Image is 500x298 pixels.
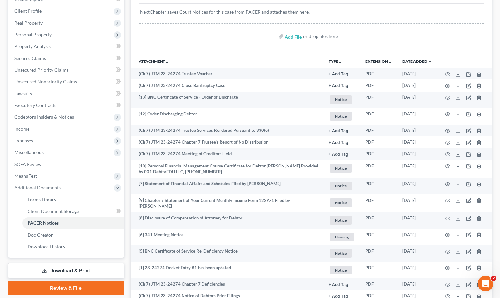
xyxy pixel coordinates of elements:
[28,220,59,226] span: PACER Notices
[397,194,437,212] td: [DATE]
[9,158,124,170] a: SOFA Review
[140,9,483,15] p: NextChapter saves Court Notices for this case from PACER and attaches them here.
[14,8,42,14] span: Client Profile
[330,95,352,104] span: Notice
[14,20,43,26] span: Real Property
[131,68,324,79] td: (Ch 7) JTM 23-24274 Trustee Voucher
[330,266,352,274] span: Notice
[14,149,44,155] span: Miscellaneous
[14,161,42,167] span: SOFA Review
[139,59,169,64] a: Attachmentunfold_more
[329,283,348,287] button: + Add Tag
[9,99,124,111] a: Executory Contracts
[28,208,79,214] span: Client Document Storage
[329,71,355,77] a: + Add Tag
[329,281,355,287] a: + Add Tag
[360,136,397,148] td: PDF
[397,92,437,108] td: [DATE]
[329,151,355,157] a: + Add Tag
[397,125,437,136] td: [DATE]
[9,88,124,99] a: Lawsuits
[131,245,324,262] td: [5] BNC Certificate of Service Re: Deficiency Notice
[131,212,324,229] td: [8] Disclosure of Compensation of Attorney for Debtor
[14,91,32,96] span: Lawsuits
[28,197,56,202] span: Forms Library
[131,92,324,108] td: [13] BNC Certificate of Service - Order of Discharge
[330,112,352,121] span: Notice
[165,60,169,64] i: unfold_more
[14,67,68,73] span: Unsecured Priority Claims
[491,276,496,281] span: 2
[388,60,392,64] i: unfold_more
[14,185,61,190] span: Additional Documents
[360,262,397,278] td: PDF
[329,139,355,145] a: + Add Tag
[330,182,352,190] span: Notice
[397,79,437,91] td: [DATE]
[360,245,397,262] td: PDF
[329,127,355,133] a: + Add Tag
[397,148,437,160] td: [DATE]
[397,212,437,229] td: [DATE]
[14,44,51,49] span: Property Analysis
[397,160,437,178] td: [DATE]
[14,138,33,143] span: Expenses
[329,84,348,88] button: + Add Tag
[9,41,124,52] a: Property Analysis
[28,244,65,249] span: Download History
[330,233,354,241] span: Hearing
[329,197,355,208] a: Notice
[329,60,342,64] button: TYPEunfold_more
[14,173,37,179] span: Means Test
[131,278,324,290] td: (Ch 7) JTM 23-24274 Chapter 7 Deficiencies
[131,108,324,125] td: [12] Order Discharging Debtor
[397,262,437,278] td: [DATE]
[397,229,437,245] td: [DATE]
[397,278,437,290] td: [DATE]
[14,126,29,131] span: Income
[360,68,397,79] td: PDF
[360,148,397,160] td: PDF
[360,125,397,136] td: PDF
[330,249,352,258] span: Notice
[397,68,437,79] td: [DATE]
[329,181,355,191] a: Notice
[360,178,397,194] td: PDF
[14,55,46,61] span: Secured Claims
[14,114,74,120] span: Codebtors Insiders & Notices
[329,265,355,275] a: Notice
[330,164,352,173] span: Notice
[22,205,124,217] a: Client Document Storage
[131,229,324,245] td: [6] 341 Meeting Notice
[22,229,124,241] a: Doc Creator
[9,52,124,64] a: Secured Claims
[131,262,324,278] td: [1] 23-24274 Docket Entry #1 has been updated
[365,59,392,64] a: Extensionunfold_more
[360,92,397,108] td: PDF
[14,102,56,108] span: Executory Contracts
[329,232,355,242] a: Hearing
[28,232,53,237] span: Doc Creator
[360,278,397,290] td: PDF
[22,194,124,205] a: Forms Library
[329,94,355,105] a: Notice
[131,125,324,136] td: (Ch 7) JTM 23-24274 Trustee Services Rendered Pursuant to 330(e)
[330,198,352,207] span: Notice
[360,160,397,178] td: PDF
[360,108,397,125] td: PDF
[329,82,355,89] a: + Add Tag
[9,64,124,76] a: Unsecured Priority Claims
[329,72,348,76] button: + Add Tag
[9,76,124,88] a: Unsecured Nonpriority Claims
[402,59,432,64] a: Date Added expand_more
[397,245,437,262] td: [DATE]
[8,281,124,295] a: Review & File
[329,163,355,174] a: Notice
[14,79,77,84] span: Unsecured Nonpriority Claims
[22,217,124,229] a: PACER Notices
[360,79,397,91] td: PDF
[329,152,348,157] button: + Add Tag
[360,212,397,229] td: PDF
[131,160,324,178] td: [10] Personal Financial Management Course Certificate for Debtor [PERSON_NAME] Provided by 001 De...
[397,136,437,148] td: [DATE]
